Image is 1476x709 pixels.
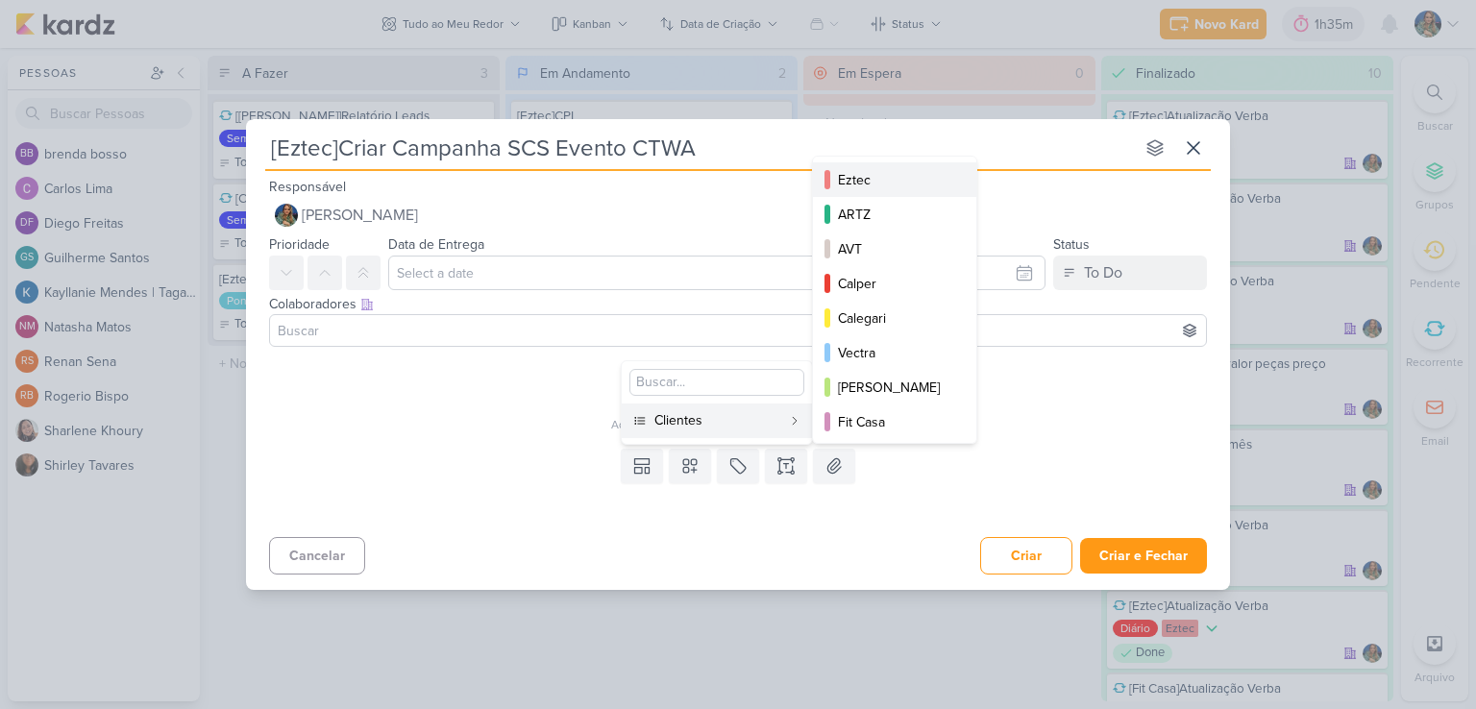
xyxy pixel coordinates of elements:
[838,170,953,190] div: Eztec
[1080,538,1207,574] button: Criar e Fechar
[813,197,976,232] button: ARTZ
[813,404,976,439] button: Fit Casa
[269,393,1218,416] div: Esse kard não possui nenhum item
[388,256,1045,290] input: Select a date
[838,274,953,294] div: Calper
[813,370,976,404] button: [PERSON_NAME]
[269,198,1207,232] button: [PERSON_NAME]
[275,204,298,227] img: Isabella Gutierres
[269,416,1218,433] div: Adicione um item abaixo ou selecione um template
[980,537,1072,575] button: Criar
[629,369,804,396] input: Buscar...
[813,301,976,335] button: Calegari
[1053,236,1090,253] label: Status
[302,204,418,227] span: [PERSON_NAME]
[813,232,976,266] button: AVT
[813,439,976,474] button: Tec Vendas
[838,343,953,363] div: Vectra
[813,162,976,197] button: Eztec
[274,319,1202,342] input: Buscar
[1084,261,1122,284] div: To Do
[265,131,1134,165] input: Kard Sem Título
[838,205,953,225] div: ARTZ
[1053,256,1207,290] button: To Do
[838,239,953,259] div: AVT
[654,410,781,430] div: Clientes
[269,537,365,575] button: Cancelar
[269,236,330,253] label: Prioridade
[269,294,1207,314] div: Colaboradores
[388,236,484,253] label: Data de Entrega
[813,266,976,301] button: Calper
[838,308,953,329] div: Calegari
[622,403,812,438] button: Clientes
[813,335,976,370] button: Vectra
[838,378,953,398] div: [PERSON_NAME]
[838,412,953,432] div: Fit Casa
[269,179,346,195] label: Responsável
